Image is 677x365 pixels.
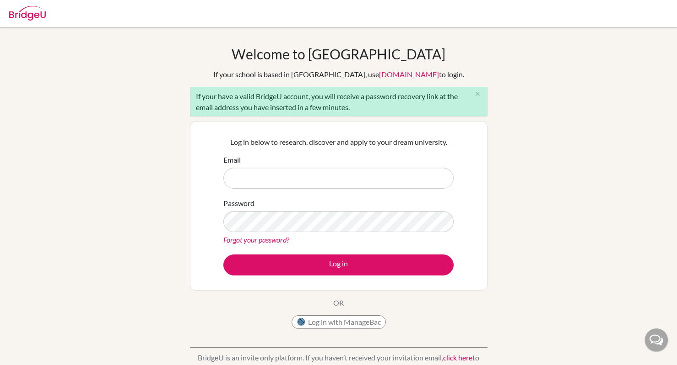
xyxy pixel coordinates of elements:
label: Email [223,154,241,165]
label: Password [223,198,255,209]
button: Close [469,87,487,101]
img: Bridge-U [9,6,46,21]
a: Forgot your password? [223,235,289,244]
button: Log in with ManageBac [292,315,386,329]
i: close [474,90,481,97]
a: [DOMAIN_NAME] [379,70,439,79]
a: click here [443,353,472,362]
div: If your have a valid BridgeU account, you will receive a password recovery link at the email addr... [190,87,487,116]
h1: Welcome to [GEOGRAPHIC_DATA] [232,46,445,62]
p: Log in below to research, discover and apply to your dream university. [223,137,454,148]
p: OR [333,297,344,308]
button: Log in [223,254,454,275]
div: If your school is based in [GEOGRAPHIC_DATA], use to login. [213,69,464,80]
